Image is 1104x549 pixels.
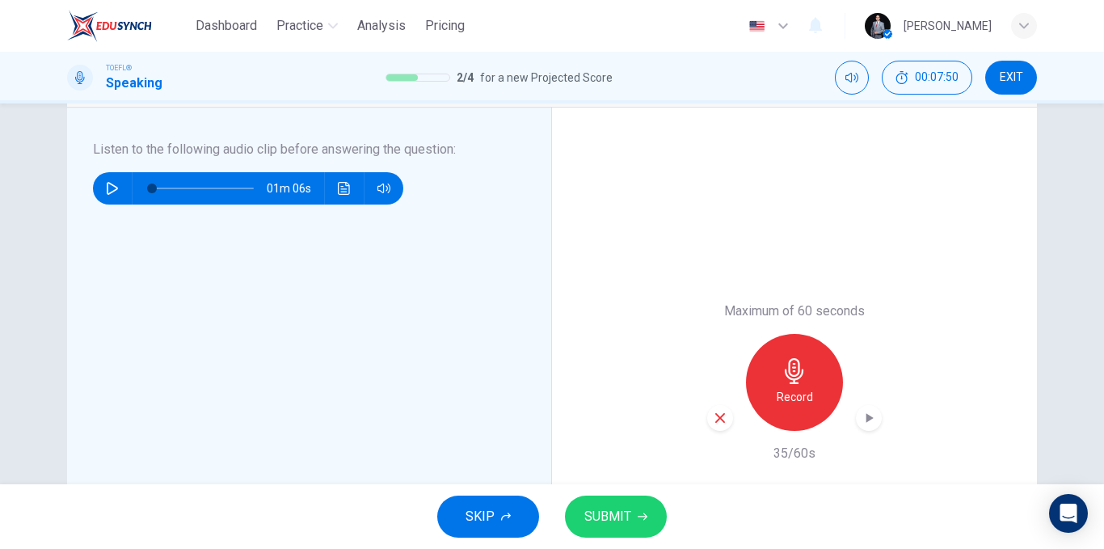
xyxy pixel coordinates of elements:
[724,302,865,321] h6: Maximum of 60 seconds
[67,10,189,42] a: EduSynch logo
[425,16,465,36] span: Pricing
[276,16,323,36] span: Practice
[985,61,1037,95] button: EXIT
[835,61,869,95] div: Mute
[904,16,992,36] div: [PERSON_NAME]
[357,16,406,36] span: Analysis
[351,11,412,40] button: Analysis
[196,16,257,36] span: Dashboard
[419,11,471,40] button: Pricing
[773,444,815,463] h6: 35/60s
[466,505,495,528] span: SKIP
[106,62,132,74] span: TOEFL®
[584,505,631,528] span: SUBMIT
[331,172,357,205] button: Click to see the audio transcription
[1000,71,1023,84] span: EXIT
[93,140,506,159] h6: Listen to the following audio clip before answering the question :
[270,11,344,40] button: Practice
[267,172,324,205] span: 01m 06s
[67,10,152,42] img: EduSynch logo
[777,387,813,407] h6: Record
[746,334,843,431] button: Record
[480,68,613,87] span: for a new Projected Score
[747,20,767,32] img: en
[882,61,972,95] button: 00:07:50
[865,13,891,39] img: Profile picture
[437,496,539,538] button: SKIP
[457,68,474,87] span: 2 / 4
[882,61,972,95] div: Hide
[915,71,959,84] span: 00:07:50
[1049,494,1088,533] div: Open Intercom Messenger
[565,496,667,538] button: SUBMIT
[106,74,162,93] h1: Speaking
[189,11,263,40] button: Dashboard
